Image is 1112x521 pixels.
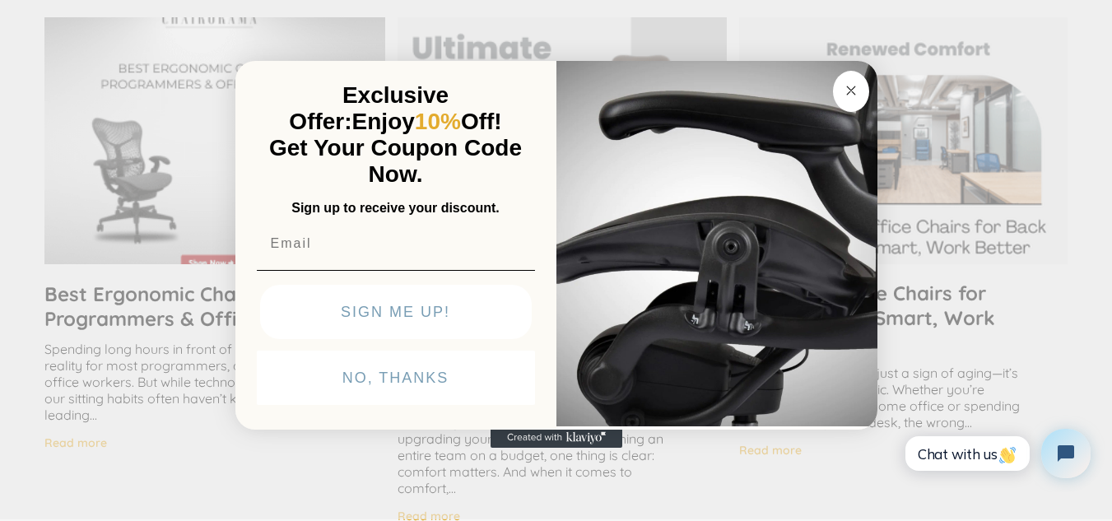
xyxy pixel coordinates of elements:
[257,351,535,405] button: NO, THANKS
[887,415,1105,492] iframe: Tidio Chat
[352,109,502,134] span: Enjoy Off!
[289,82,449,134] span: Exclusive Offer:
[491,428,622,448] a: Created with Klaviyo - opens in a new tab
[257,270,535,271] img: underline
[260,285,532,339] button: SIGN ME UP!
[257,227,535,260] input: Email
[556,58,877,426] img: 92d77583-a095-41f6-84e7-858462e0427a.jpeg
[833,71,869,112] button: Close dialog
[269,135,522,187] span: Get Your Coupon Code Now.
[415,109,461,134] span: 10%
[291,201,499,215] span: Sign up to receive your discount.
